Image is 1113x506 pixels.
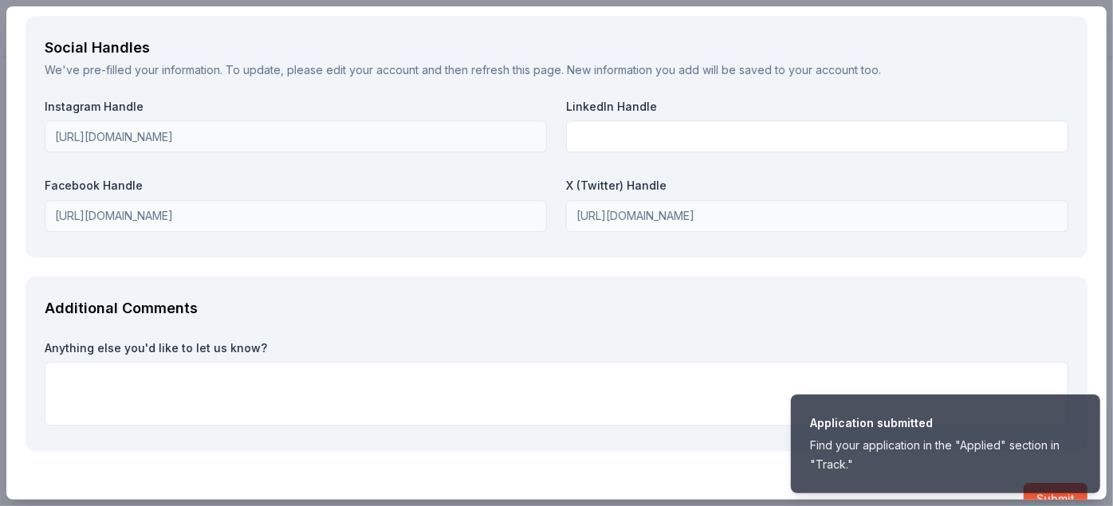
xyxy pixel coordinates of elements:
[810,436,1081,474] div: Find your application in the "Applied" section in "Track."
[45,61,1068,80] div: We've pre-filled your information. To update, please and then refresh this page. New information ...
[45,340,1068,356] label: Anything else you'd like to let us know?
[566,99,1068,115] label: LinkedIn Handle
[45,296,1068,321] div: Additional Comments
[566,178,1068,194] label: X (Twitter) Handle
[45,178,547,194] label: Facebook Handle
[326,63,419,76] a: edit your account
[45,99,547,115] label: Instagram Handle
[810,414,1081,433] div: Application submitted
[45,35,1068,61] div: Social Handles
